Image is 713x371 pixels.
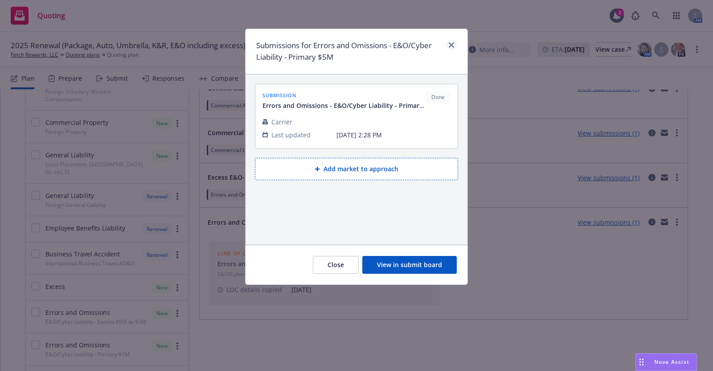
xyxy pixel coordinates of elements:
[262,101,426,110] span: Errors and Omissions - E&O/Cyber Liability - Primary $5M
[255,158,458,180] button: Add market to approach
[654,358,689,366] span: Nova Assist
[446,40,457,50] a: close
[313,256,359,274] button: Close
[362,256,457,274] button: View in submit board
[336,130,451,140] span: [DATE] 2:28 PM
[262,91,426,99] span: submission
[271,117,292,127] span: Carrier
[635,353,697,371] button: Nova Assist
[256,40,443,63] h1: Submissions for Errors and Omissions - E&O/Cyber Liability - Primary $5M
[636,354,647,371] div: Drag to move
[271,130,311,140] span: Last updated
[429,93,447,101] span: Done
